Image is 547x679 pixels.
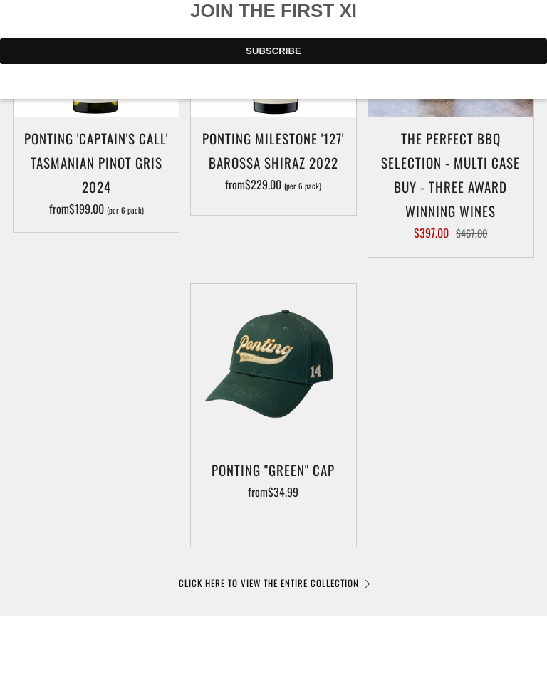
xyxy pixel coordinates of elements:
[107,206,144,214] span: (per 6 pack)
[16,469,521,497] span: We will send you a confirmation email to subscribe. I agree to sign up to the Ponting Wines newsl...
[16,307,531,324] label: Last Name
[368,126,533,239] a: The perfect BBQ selection - MULTI CASE BUY - Three award winning wines $397.00 $467.00
[191,458,356,529] a: Ponting "Green" Cap from$34.99
[191,126,356,197] a: Ponting Milestone '127' Barossa Shiraz 2022 from$229.00 (per 6 pack)
[157,194,236,204] strong: PONTING WINES
[430,221,511,231] strong: PONTING WINES.
[16,206,531,219] p: Hear [PERSON_NAME]'s commentary on the world of cricket, sport and wine.
[21,126,172,199] h3: Ponting 'Captain's Call' Tasmanian Pinot Gris 2024
[16,192,531,206] p: Join [PERSON_NAME]'s team at and as a welcome, get
[179,576,368,590] a: CLICK HERE TO VIEW THE ENTIRE COLLECTION
[14,126,179,215] a: Ponting 'Captain's Call' Tasmanian Pinot Gris 2024 from$199.00 (per 6 pack)
[209,166,338,181] strong: JOIN THE FIRST XI
[16,367,531,384] label: Email
[284,182,321,190] span: (per 6 pack)
[333,194,438,204] strong: $25 off your first order.
[49,200,144,217] span: from
[414,224,449,241] span: $397.00
[268,483,298,500] span: $34.99
[198,126,349,174] h3: Ponting Milestone '127' Barossa Shiraz 2022
[225,176,321,193] span: from
[69,200,104,217] span: $199.00
[248,483,298,500] span: from
[198,458,349,482] h3: Ponting "Green" Cap
[456,226,487,241] span: $467.00
[16,247,531,264] label: First Name
[16,426,531,452] input: Subscribe
[245,176,281,193] span: $229.00
[16,219,531,233] p: Be the first to get notified of exclusive offers, private online events and limited release wines...
[375,126,526,223] h3: The perfect BBQ selection - MULTI CASE BUY - Three award winning wines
